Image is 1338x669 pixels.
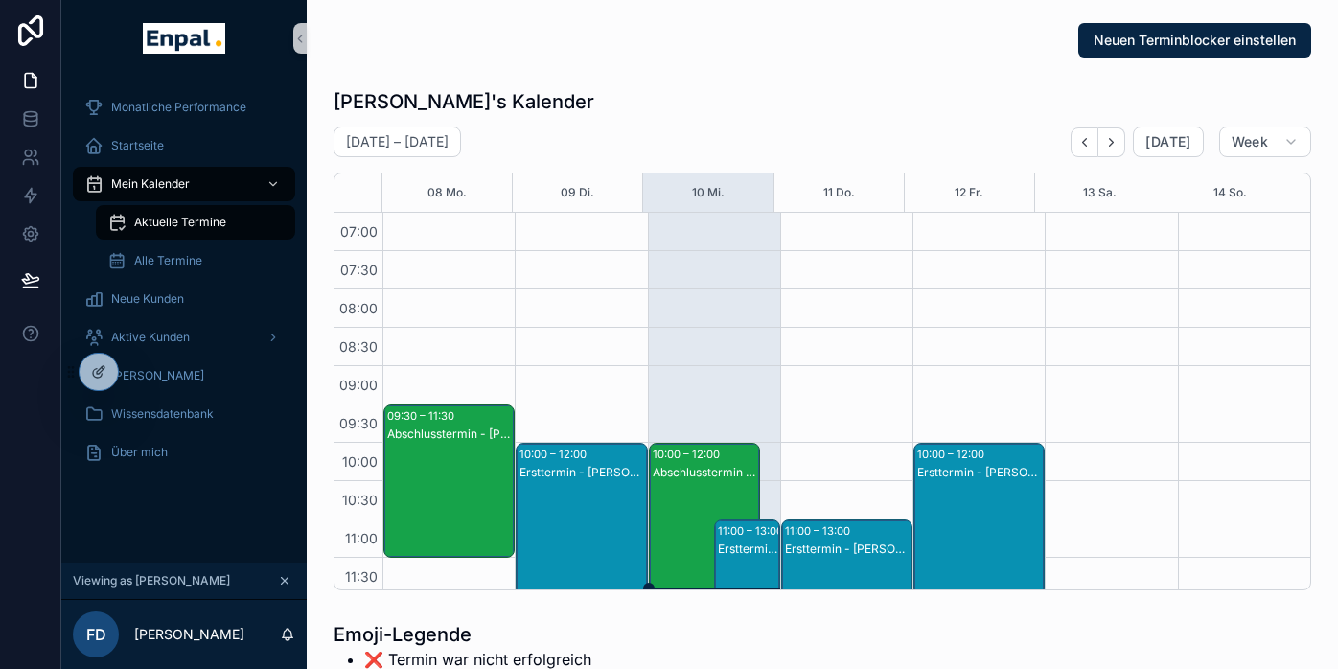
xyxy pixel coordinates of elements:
[337,492,382,508] span: 10:30
[334,300,382,316] span: 08:00
[96,243,295,278] a: Alle Termine
[1098,127,1125,157] button: Next
[823,173,855,212] button: 11 Do.
[111,330,190,345] span: Aktive Kunden
[718,521,788,541] div: 11:00 – 13:00
[1094,31,1296,50] span: Neuen Terminblocker einstellen
[1219,127,1311,157] button: Week
[134,215,226,230] span: Aktuelle Termine
[561,173,594,212] button: 09 Di.
[334,338,382,355] span: 08:30
[340,568,382,585] span: 11:30
[73,573,230,588] span: Viewing as [PERSON_NAME]
[73,358,295,393] a: [PERSON_NAME]
[1232,133,1268,150] span: Week
[387,427,513,442] div: Abschlusstermin - [PERSON_NAME]
[111,176,190,192] span: Mein Kalender
[335,223,382,240] span: 07:00
[1078,23,1311,58] button: Neuen Terminblocker einstellen
[1083,173,1117,212] button: 13 Sa.
[73,128,295,163] a: Startseite
[519,465,645,480] div: Ersttermin - [PERSON_NAME]
[384,405,514,557] div: 09:30 – 11:30Abschlusstermin - [PERSON_NAME]
[1133,127,1203,157] button: [DATE]
[111,100,246,115] span: Monatliche Performance
[917,465,1043,480] div: Ersttermin - [PERSON_NAME]
[387,406,459,426] div: 09:30 – 11:30
[914,444,1044,595] div: 10:00 – 12:00Ersttermin - [PERSON_NAME]
[111,445,168,460] span: Über mich
[334,621,600,648] h1: Emoji-Legende
[86,623,106,646] span: FD
[111,291,184,307] span: Neue Kunden
[111,368,204,383] span: [PERSON_NAME]
[1145,133,1190,150] span: [DATE]
[73,167,295,201] a: Mein Kalender
[334,415,382,431] span: 09:30
[785,521,855,541] div: 11:00 – 13:00
[111,138,164,153] span: Startseite
[334,88,594,115] h1: [PERSON_NAME]'s Kalender
[517,444,646,595] div: 10:00 – 12:00Ersttermin - [PERSON_NAME]
[61,77,307,495] div: scrollable content
[427,173,467,212] button: 08 Mo.
[73,282,295,316] a: Neue Kunden
[718,542,778,557] div: Ersttermin - [PERSON_NAME]
[1071,127,1098,157] button: Back
[334,377,382,393] span: 09:00
[335,262,382,278] span: 07:30
[653,465,759,480] div: Abschlusstermin - [PERSON_NAME]
[1213,173,1247,212] button: 14 So.
[73,90,295,125] a: Monatliche Performance
[134,253,202,268] span: Alle Termine
[337,453,382,470] span: 10:00
[653,445,725,464] div: 10:00 – 12:00
[650,444,760,595] div: 10:00 – 12:00Abschlusstermin - [PERSON_NAME]
[340,530,382,546] span: 11:00
[134,625,244,644] p: [PERSON_NAME]
[73,320,295,355] a: Aktive Kunden
[692,173,725,212] button: 10 Mi.
[955,173,983,212] button: 12 Fr.
[111,406,214,422] span: Wissensdatenbank
[917,445,989,464] div: 10:00 – 12:00
[519,445,591,464] div: 10:00 – 12:00
[73,435,295,470] a: Über mich
[346,132,449,151] h2: [DATE] – [DATE]
[785,542,911,557] div: Ersttermin - [PERSON_NAME]
[143,23,224,54] img: App logo
[73,397,295,431] a: Wissensdatenbank
[96,205,295,240] a: Aktuelle Termine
